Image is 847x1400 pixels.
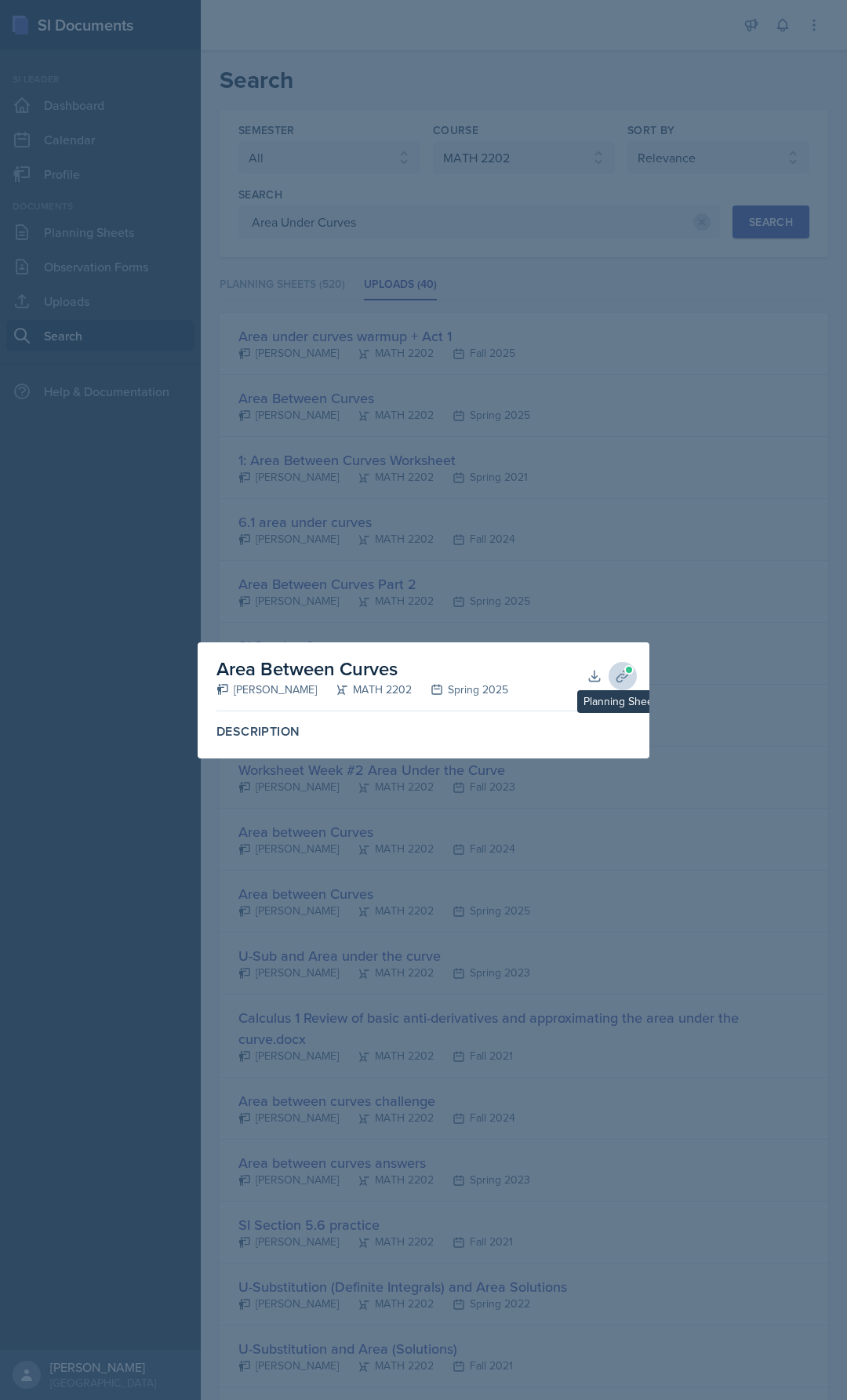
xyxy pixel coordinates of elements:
div: MATH 2202 [317,682,412,698]
div: Spring 2025 [412,682,508,698]
label: Description [216,724,631,740]
div: [PERSON_NAME] [216,682,317,698]
h2: Area Between Curves [216,655,508,683]
button: Planning Sheets [609,662,637,690]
